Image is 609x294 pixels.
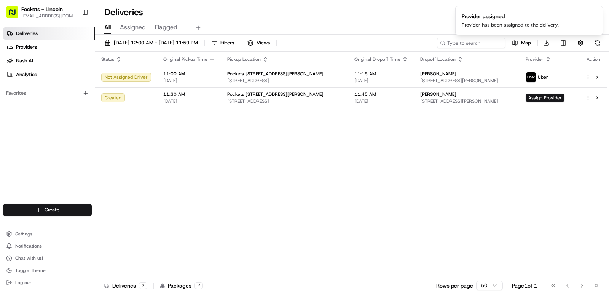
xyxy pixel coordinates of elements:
span: Pickup Location [227,56,261,62]
span: [DATE] [354,98,408,104]
a: Powered byPylon [54,168,92,174]
span: Notifications [15,243,42,249]
button: Notifications [3,241,92,251]
div: 2 [194,282,203,289]
input: Clear [20,49,126,57]
button: Pockets - Lincoln[EMAIL_ADDRESS][DOMAIN_NAME] [3,3,79,21]
span: • [64,118,67,124]
span: Toggle Theme [15,267,46,273]
span: [STREET_ADDRESS] [227,78,342,84]
button: Start new chat [129,75,139,84]
span: [DATE] [163,78,215,84]
img: 1736555255976-a54dd68f-1ca7-489b-9aae-adbdc363a1c4 [15,118,21,124]
h1: Deliveries [104,6,143,18]
span: Dropoff Location [420,56,456,62]
div: Start new chat [34,73,125,80]
img: uber-new-logo.jpeg [526,72,536,82]
button: See all [118,97,139,106]
span: Original Dropoff Time [354,56,400,62]
a: Providers [3,41,95,53]
span: [DATE] 12:00 AM - [DATE] 11:59 PM [114,40,198,46]
span: 11:45 AM [354,91,408,97]
span: Create [45,207,59,213]
span: [PERSON_NAME] [420,91,456,97]
div: Deliveries [104,282,147,289]
span: Flagged [155,23,177,32]
div: We're available if you need us! [34,80,105,86]
button: Refresh [592,38,603,48]
span: 11:30 AM [163,91,215,97]
div: Provider has been assigned to the delivery. [462,22,559,29]
span: Pylon [76,168,92,174]
a: Nash AI [3,55,95,67]
span: Filters [220,40,234,46]
span: 11:00 AM [163,71,215,77]
div: Page 1 of 1 [512,282,537,289]
div: Past conversations [8,99,51,105]
span: Views [257,40,270,46]
p: Rows per page [436,282,473,289]
span: Log out [15,280,31,286]
span: 11:15 AM [354,71,408,77]
button: Map [509,38,534,48]
span: Analytics [16,71,37,78]
span: [STREET_ADDRESS][PERSON_NAME] [420,78,513,84]
div: Action [585,56,601,62]
button: Chat with us! [3,253,92,264]
button: Create [3,204,92,216]
div: 📗 [8,150,14,156]
span: [STREET_ADDRESS][PERSON_NAME] [420,98,513,104]
span: Providers [16,44,37,51]
button: Settings [3,229,92,239]
span: Pockets [STREET_ADDRESS][PERSON_NAME] [227,91,324,97]
span: Pockets [STREET_ADDRESS][PERSON_NAME] [227,71,324,77]
button: [DATE] 12:00 AM - [DATE] 11:59 PM [101,38,201,48]
span: Nash AI [16,57,33,64]
span: Assign Provider [526,94,564,102]
span: Status [101,56,114,62]
span: Original Pickup Time [163,56,207,62]
img: 1736555255976-a54dd68f-1ca7-489b-9aae-adbdc363a1c4 [8,73,21,86]
span: Knowledge Base [15,149,58,157]
span: [DATE] [69,118,84,124]
button: Log out [3,277,92,288]
img: Klarizel Pensader [8,111,20,123]
a: Analytics [3,68,95,81]
span: [DATE] [163,98,215,104]
span: All [104,23,111,32]
span: Klarizel Pensader [24,118,63,124]
img: 1724597045416-56b7ee45-8013-43a0-a6f9-03cb97ddad50 [16,73,30,86]
button: Pockets - Lincoln [21,5,63,13]
p: Welcome 👋 [8,30,139,43]
span: Chat with us! [15,255,43,261]
div: Favorites [3,87,92,99]
span: API Documentation [72,149,122,157]
span: Provider [526,56,544,62]
div: Packages [160,282,203,289]
a: 💻API Documentation [61,146,125,160]
span: Assigned [120,23,146,32]
div: 💻 [64,150,70,156]
button: Views [244,38,273,48]
button: Toggle Theme [3,265,92,276]
span: [PERSON_NAME] [420,71,456,77]
button: [EMAIL_ADDRESS][DOMAIN_NAME] [21,13,76,19]
div: 2 [139,282,147,289]
a: 📗Knowledge Base [5,146,61,160]
img: Nash [8,8,23,23]
span: [DATE] [354,78,408,84]
div: Provider assigned [462,13,559,20]
span: Settings [15,231,32,237]
input: Type to search [437,38,505,48]
span: Deliveries [16,30,38,37]
span: Map [521,40,531,46]
span: [STREET_ADDRESS] [227,98,342,104]
button: Filters [208,38,238,48]
a: Deliveries [3,27,95,40]
span: Uber [538,74,548,80]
